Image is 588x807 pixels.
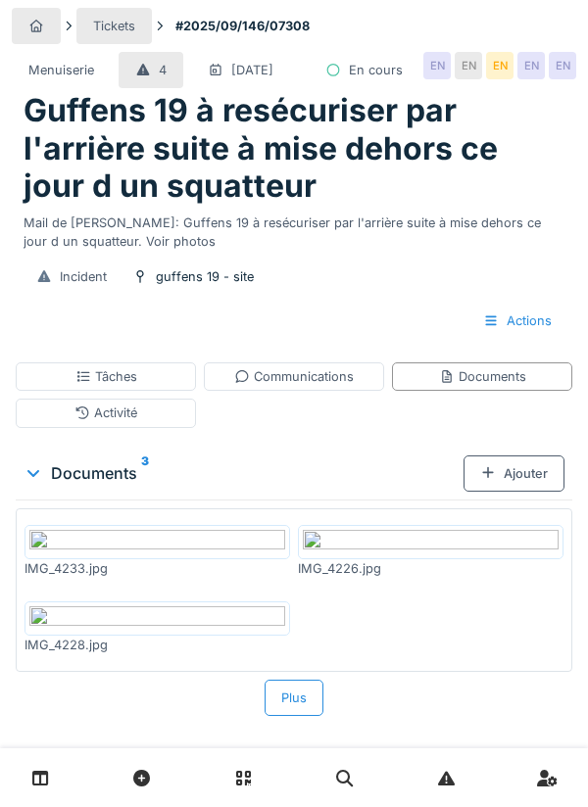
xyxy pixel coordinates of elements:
[464,455,564,492] div: Ajouter
[24,461,464,485] div: Documents
[466,303,568,339] div: Actions
[60,267,107,286] div: Incident
[29,530,285,554] img: sv3l1vnh3ddojy0bpcj87rq2t2ex
[159,61,167,79] div: 4
[303,530,559,554] img: yiv5yvd7xy3smyp80v2mqnc68wti
[74,403,137,422] div: Activité
[231,61,273,79] div: [DATE]
[75,367,137,386] div: Tâches
[24,206,564,251] div: Mail de [PERSON_NAME]: Guffens 19 à resécuriser par l'arrière suite à mise dehors ce jour d un sq...
[265,680,323,716] div: Plus
[549,52,576,79] div: EN
[234,367,354,386] div: Communications
[349,61,403,79] div: En cours
[141,461,149,485] sup: 3
[168,17,318,35] strong: #2025/09/146/07308
[24,636,290,654] div: IMG_4228.jpg
[439,367,526,386] div: Documents
[24,559,290,578] div: IMG_4233.jpg
[517,52,545,79] div: EN
[28,61,94,79] div: Menuiserie
[93,17,135,35] div: Tickets
[486,52,514,79] div: EN
[455,52,482,79] div: EN
[156,267,254,286] div: guffens 19 - site
[29,606,285,631] img: jihdp2dtblw2fbwui44rgwq8gq3q
[298,559,563,578] div: IMG_4226.jpg
[24,92,564,205] h1: Guffens 19 à resécuriser par l'arrière suite à mise dehors ce jour d un squatteur
[423,52,451,79] div: EN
